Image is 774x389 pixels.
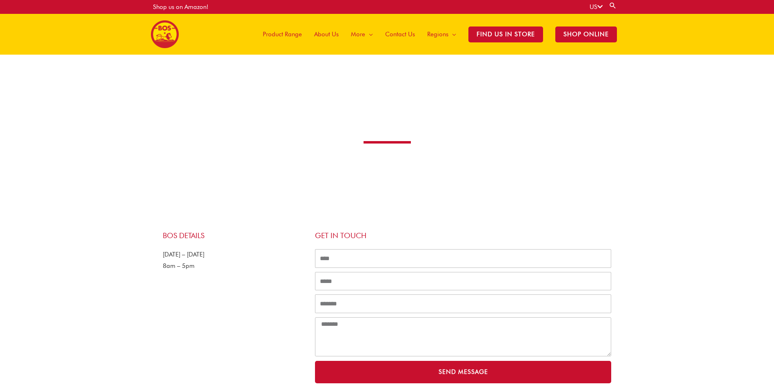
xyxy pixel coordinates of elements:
[609,2,617,9] a: Search button
[345,14,379,55] a: More
[314,22,339,46] span: About Us
[351,22,365,46] span: More
[379,14,421,55] a: Contact Us
[555,27,617,42] span: SHOP ONLINE
[468,27,543,42] span: Find Us in Store
[163,230,307,241] h4: BOS DETAILS​
[263,22,302,46] span: Product Range
[421,14,462,55] a: Regions
[163,262,195,270] span: 8am – 5pm
[590,3,603,11] a: US
[549,14,623,55] a: SHOP ONLINE
[462,14,549,55] a: Find Us in Store
[251,14,623,55] nav: Site Navigation
[163,251,204,258] span: [DATE] – [DATE]
[385,22,415,46] span: Contact Us
[308,14,345,55] a: About Us
[151,20,179,48] img: BOS United States
[315,361,612,383] button: Send Message
[427,22,448,46] span: Regions
[315,230,612,241] h4: Get in touch
[257,14,308,55] a: Product Range
[439,369,488,375] span: Send Message
[315,249,612,387] form: ContactUs
[269,88,506,133] h1: READY TO START A CONVO?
